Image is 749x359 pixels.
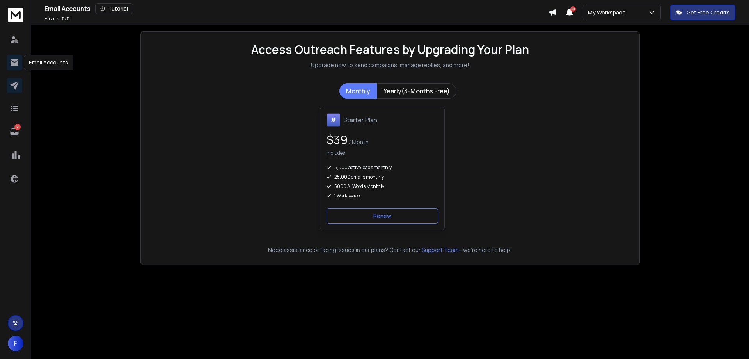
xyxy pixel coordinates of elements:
[670,5,735,20] button: Get Free Credits
[327,193,438,199] div: 1 Workspace
[24,55,73,70] div: Email Accounts
[327,183,438,189] div: 5000 AI Words Monthly
[62,15,70,22] span: 0 / 0
[327,164,438,171] div: 5,000 active leads monthly
[152,246,628,254] p: Need assistance or facing issues in our plans? Contact our —we're here to help!
[7,124,22,139] a: 60
[327,208,438,224] button: Renew
[422,246,459,254] button: Support Team
[14,124,21,130] p: 60
[8,336,23,351] button: F
[251,43,529,57] h1: Access Outreach Features by Upgrading Your Plan
[327,132,348,148] span: $ 39
[377,83,456,99] button: Yearly(3-Months Free)
[327,113,340,127] img: Starter Plan icon
[95,3,133,14] button: Tutorial
[348,138,369,146] span: / Month
[588,9,629,16] p: My Workspace
[721,332,739,351] div: Open Intercom Messenger
[343,115,377,125] h1: Starter Plan
[44,16,70,22] p: Emails :
[570,6,576,12] span: 50
[339,83,377,99] button: Monthly
[327,150,345,158] p: Includes
[311,61,469,69] p: Upgrade now to send campaigns, manage replies, and more!
[44,3,548,14] div: Email Accounts
[327,174,438,180] div: 25,000 emails monthly
[687,9,730,16] p: Get Free Credits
